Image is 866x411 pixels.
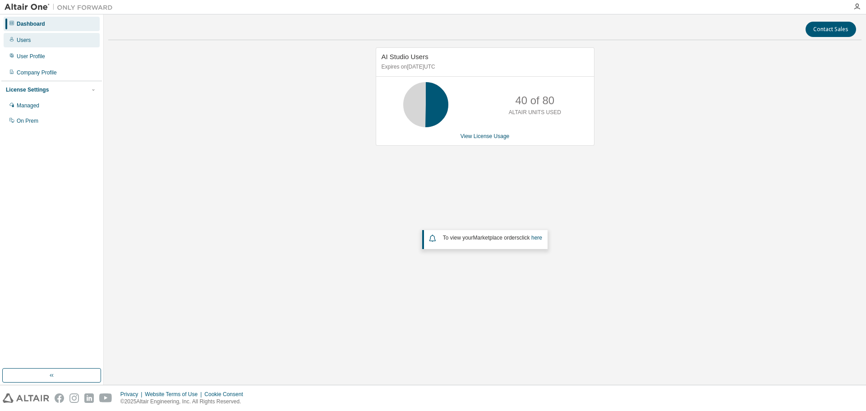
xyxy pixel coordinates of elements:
[99,393,112,403] img: youtube.svg
[382,53,428,60] span: AI Studio Users
[17,117,38,125] div: On Prem
[515,93,554,108] p: 40 of 80
[6,86,49,93] div: License Settings
[531,235,542,241] a: here
[3,393,49,403] img: altair_logo.svg
[443,235,542,241] span: To view your click
[509,109,561,116] p: ALTAIR UNITS USED
[145,391,204,398] div: Website Terms of Use
[17,102,39,109] div: Managed
[473,235,520,241] em: Marketplace orders
[69,393,79,403] img: instagram.svg
[17,69,57,76] div: Company Profile
[204,391,248,398] div: Cookie Consent
[17,53,45,60] div: User Profile
[5,3,117,12] img: Altair One
[461,133,510,139] a: View License Usage
[120,398,249,406] p: © 2025 Altair Engineering, Inc. All Rights Reserved.
[17,20,45,28] div: Dashboard
[55,393,64,403] img: facebook.svg
[382,63,586,71] p: Expires on [DATE] UTC
[84,393,94,403] img: linkedin.svg
[120,391,145,398] div: Privacy
[17,37,31,44] div: Users
[806,22,856,37] button: Contact Sales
